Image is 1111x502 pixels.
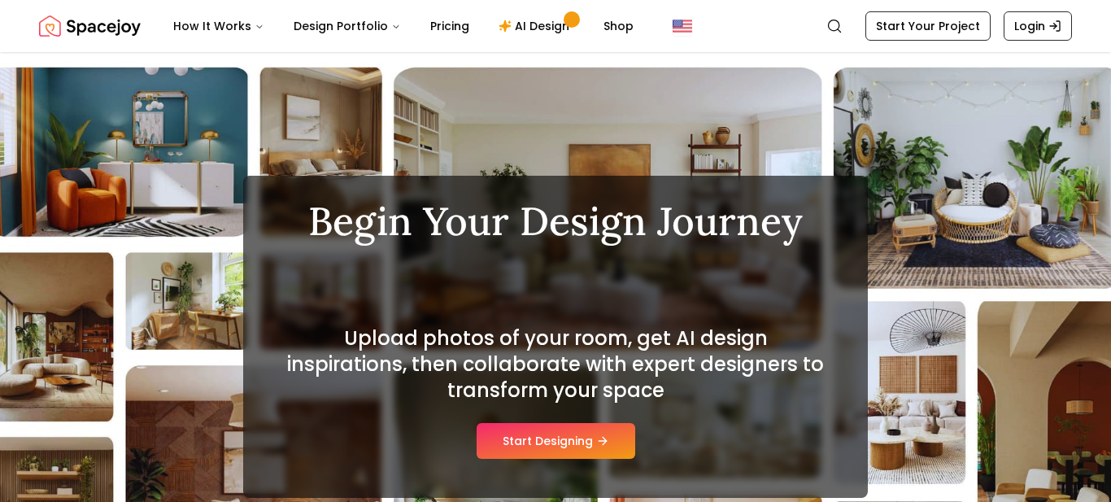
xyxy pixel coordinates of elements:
nav: Main [160,10,647,42]
a: Pricing [417,10,482,42]
img: Spacejoy Logo [39,10,141,42]
a: AI Design [486,10,587,42]
button: Design Portfolio [281,10,414,42]
a: Spacejoy [39,10,141,42]
button: How It Works [160,10,277,42]
h2: Upload photos of your room, get AI design inspirations, then collaborate with expert designers to... [282,325,829,404]
a: Shop [590,10,647,42]
img: United States [673,16,692,36]
a: Start Your Project [865,11,991,41]
h1: Begin Your Design Journey [282,202,829,241]
a: Login [1004,11,1072,41]
button: Start Designing [477,423,635,459]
